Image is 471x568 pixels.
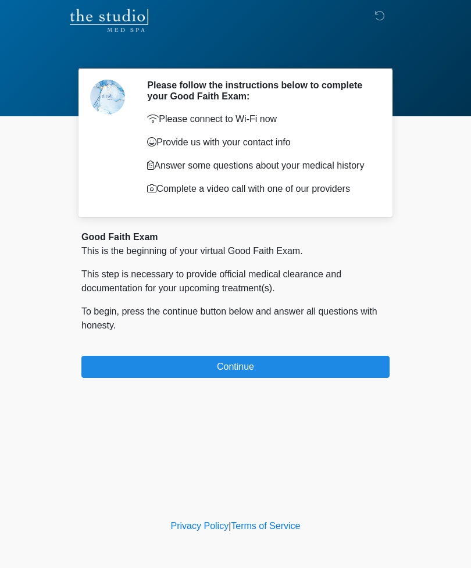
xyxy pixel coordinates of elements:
[147,182,372,196] p: Complete a video call with one of our providers
[81,305,390,333] p: To begin, press the continue button below and answer all questions with honesty.
[229,521,231,531] a: |
[231,521,300,531] a: Terms of Service
[171,521,229,531] a: Privacy Policy
[81,267,390,295] p: This step is necessary to provide official medical clearance and documentation for your upcoming ...
[81,230,390,244] div: Good Faith Exam
[81,356,390,378] button: Continue
[70,9,148,32] img: The Studio Med Spa Logo
[73,42,398,63] h1: ‎ ‎
[90,80,125,115] img: Agent Avatar
[147,159,372,173] p: Answer some questions about your medical history
[147,135,372,149] p: Provide us with your contact info
[81,244,390,258] p: This is the beginning of your virtual Good Faith Exam.
[147,112,372,126] p: Please connect to Wi-Fi now
[147,80,372,102] h2: Please follow the instructions below to complete your Good Faith Exam:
